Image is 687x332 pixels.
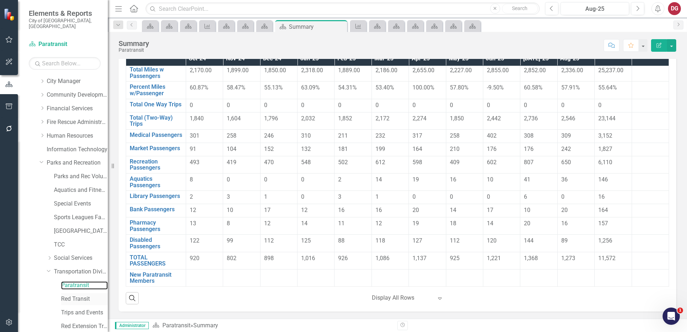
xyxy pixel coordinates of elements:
span: 0 [450,102,453,109]
span: 6,110 [598,159,612,166]
span: 898 [264,255,274,262]
iframe: Intercom live chat [663,308,680,325]
span: 402 [487,132,497,139]
span: 2,227.00 [450,67,472,74]
span: 1,850.00 [264,67,286,74]
a: Library Passengers [130,193,182,199]
span: 36 [561,176,568,183]
span: 55.64% [598,84,617,91]
a: Paratransit [29,40,101,49]
td: Double-Click to Edit Right Click for Context Menu [126,82,186,99]
span: 2 [338,176,341,183]
td: Double-Click to Edit Right Click for Context Menu [126,235,186,252]
a: Social Services [54,254,108,262]
td: Double-Click to Edit Right Click for Context Menu [126,143,186,156]
span: 14 [375,176,382,183]
span: 926 [338,255,348,262]
span: 920 [190,255,199,262]
a: Total One Way Trips [130,101,182,108]
span: 53.40% [375,84,394,91]
span: 0 [227,176,230,183]
span: 57.80% [450,84,469,91]
span: 18 [450,220,456,227]
span: 1,086 [375,255,389,262]
span: 11,572 [598,255,615,262]
span: 144 [524,237,534,244]
span: 2,274 [412,115,427,122]
a: Information Technology [47,146,108,154]
a: Pharmacy Passengers [130,220,182,232]
span: 0 [375,102,379,109]
td: Double-Click to Edit Right Click for Context Menu [126,129,186,143]
span: 8 [227,220,230,227]
a: Trips and Events [61,309,108,317]
span: 0 [227,102,230,109]
a: Aquatics and Fitness Center [54,186,108,194]
span: 1,273 [561,255,575,262]
div: DG [668,2,681,15]
div: Summary [289,22,345,31]
span: 0 [524,102,527,109]
a: Total Miles w Passengers [130,66,182,79]
input: Search Below... [29,57,101,70]
a: Recreation Passengers [130,158,182,171]
span: Elements & Reports [29,9,101,18]
span: 3,152 [598,132,612,139]
a: Parks and Rec Volunteers [54,172,108,181]
span: 2,655.00 [412,67,434,74]
span: 112 [450,237,460,244]
span: 88 [338,237,345,244]
span: 12 [190,207,196,213]
span: 132 [301,146,311,152]
span: 0 [190,102,193,109]
span: 14 [301,220,308,227]
a: City Manager [47,77,108,86]
span: 19 [412,176,419,183]
a: Medical Passengers [130,132,182,138]
td: Double-Click to Edit Right Click for Context Menu [126,156,186,173]
input: Search ClearPoint... [146,3,540,15]
span: 0 [301,176,304,183]
div: Summary [193,322,218,329]
a: Parks and Recreation [47,159,108,167]
span: 2,855.00 [487,67,509,74]
span: 2 [190,193,193,200]
span: 20 [524,220,530,227]
span: 16 [450,176,456,183]
span: 802 [227,255,236,262]
span: 14 [487,220,493,227]
span: 20 [561,207,568,213]
a: Bank Passengers [130,206,182,213]
span: 63.09% [301,84,320,91]
span: 8 [190,176,193,183]
span: 10 [227,207,233,213]
span: 10 [524,207,530,213]
span: 152 [264,146,274,152]
span: 112 [264,237,274,244]
span: 1,796 [264,115,278,122]
a: Financial Services [47,105,108,113]
div: Aug-25 [563,5,627,13]
span: 1,850 [450,115,464,122]
a: Market Passengers [130,145,182,152]
span: 17 [264,207,271,213]
span: 10 [487,176,493,183]
a: Fire Rescue Administration [47,118,108,126]
span: 470 [264,159,274,166]
a: New Paratransit Members [130,272,182,284]
span: 309 [561,132,571,139]
span: 57.91% [561,84,580,91]
span: 55.13% [264,84,283,91]
span: 127 [412,237,422,244]
span: 0 [450,193,453,200]
span: 211 [338,132,348,139]
td: Double-Click to Edit Right Click for Context Menu [126,204,186,217]
span: 54.31% [338,84,357,91]
span: 100.00% [412,84,434,91]
span: 1,604 [227,115,241,122]
span: 16 [598,193,605,200]
span: 317 [412,132,422,139]
span: 0 [301,102,304,109]
td: Double-Click to Edit Right Click for Context Menu [126,64,186,82]
span: 258 [227,132,236,139]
